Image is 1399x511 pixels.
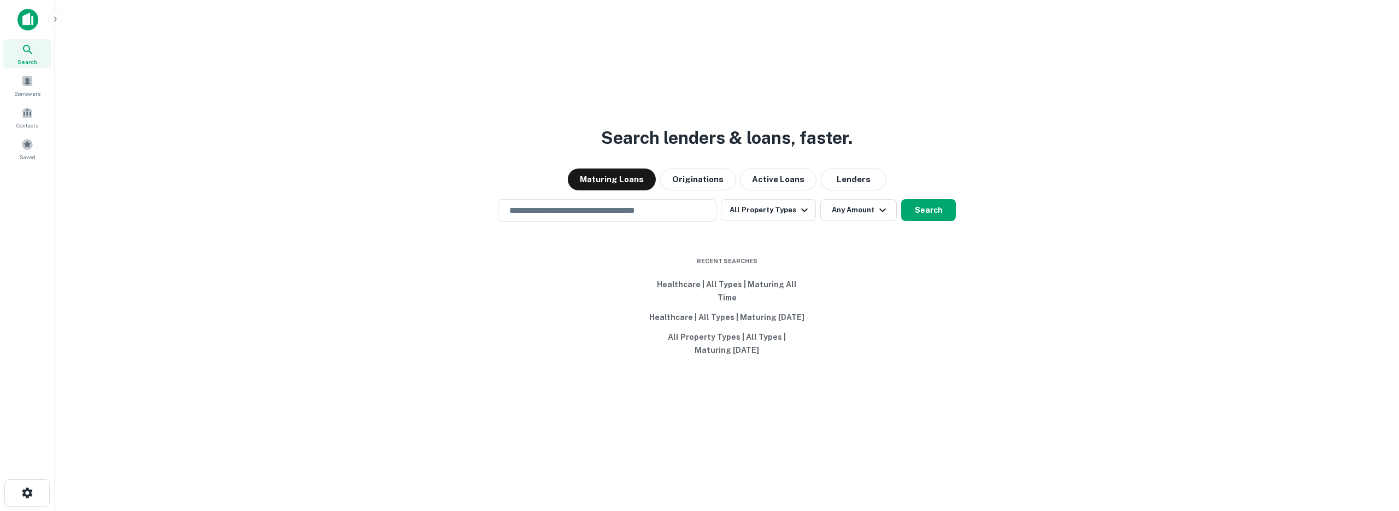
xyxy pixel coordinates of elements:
button: All Property Types | All Types | Maturing [DATE] [645,327,809,360]
img: capitalize-icon.png [17,9,38,31]
h3: Search lenders & loans, faster. [601,125,853,151]
button: Active Loans [740,169,816,190]
span: Contacts [16,121,38,130]
a: Saved [3,134,51,164]
span: Search [17,57,37,66]
span: Recent Searches [645,257,809,266]
button: Maturing Loans [568,169,656,190]
a: Search [3,39,51,68]
button: Healthcare | All Types | Maturing [DATE] [645,307,809,327]
span: Borrowers [14,89,40,98]
button: Any Amount [820,199,897,221]
iframe: Chat Widget [1344,423,1399,476]
button: Search [901,199,956,221]
a: Borrowers [3,71,51,100]
span: Saved [20,153,36,161]
a: Contacts [3,102,51,132]
button: Originations [660,169,736,190]
button: Healthcare | All Types | Maturing All Time [645,275,809,307]
button: All Property Types [721,199,816,221]
button: Lenders [821,169,886,190]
